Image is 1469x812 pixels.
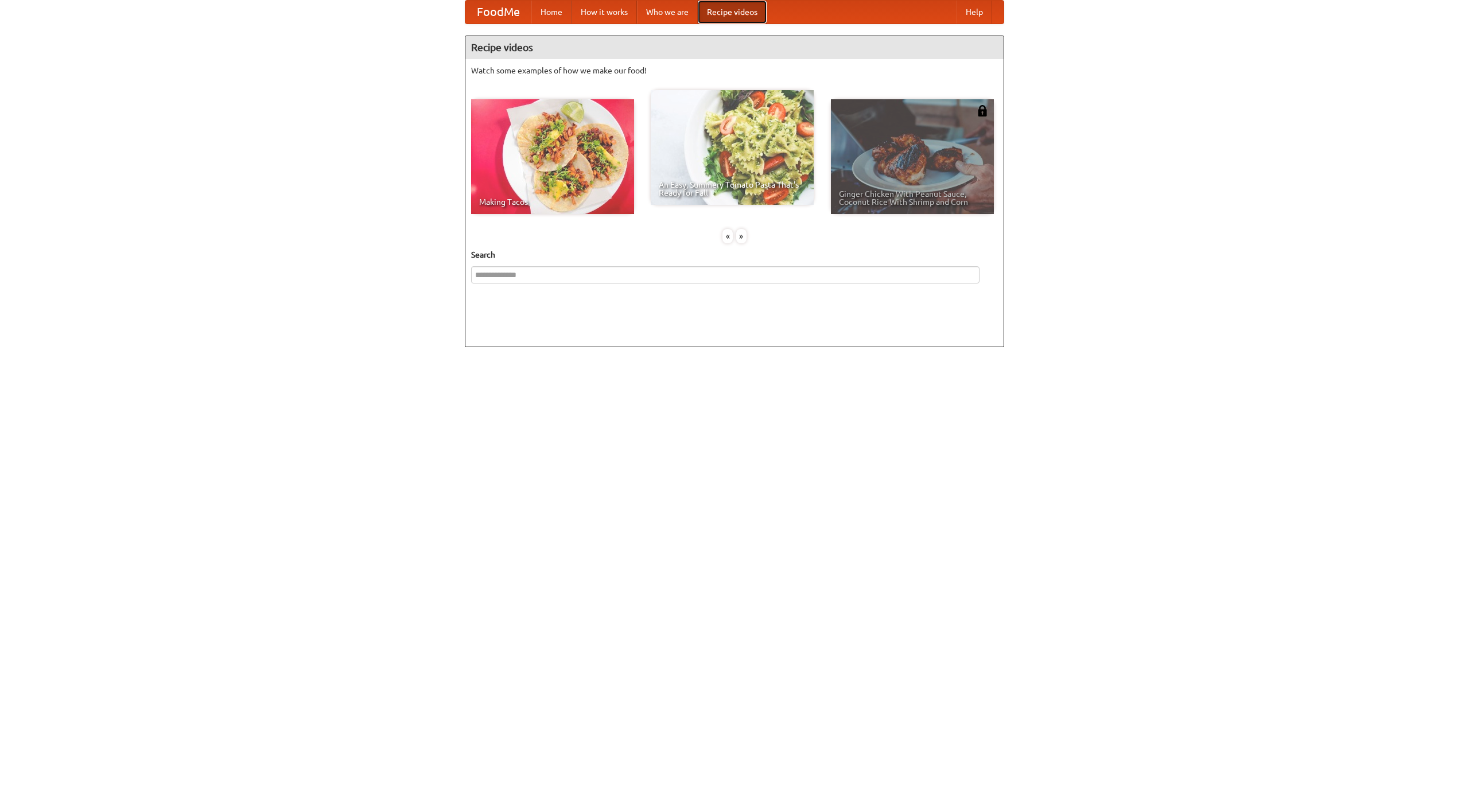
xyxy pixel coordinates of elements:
a: Who we are [637,1,698,24]
p: Watch some examples of how we make our food! [471,65,998,76]
a: Making Tacos [471,99,634,214]
img: 483408.png [977,105,988,116]
a: How it works [572,1,637,24]
a: Recipe videos [698,1,767,24]
div: « [722,229,733,243]
h5: Search [471,249,998,261]
span: An Easy, Summery Tomato Pasta That's Ready for Fall [659,181,806,197]
a: Help [957,1,992,24]
a: An Easy, Summery Tomato Pasta That's Ready for Fall [651,90,814,205]
span: Making Tacos [479,198,626,206]
a: Home [531,1,572,24]
div: » [736,229,747,243]
h4: Recipe videos [465,36,1004,59]
a: FoodMe [465,1,531,24]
